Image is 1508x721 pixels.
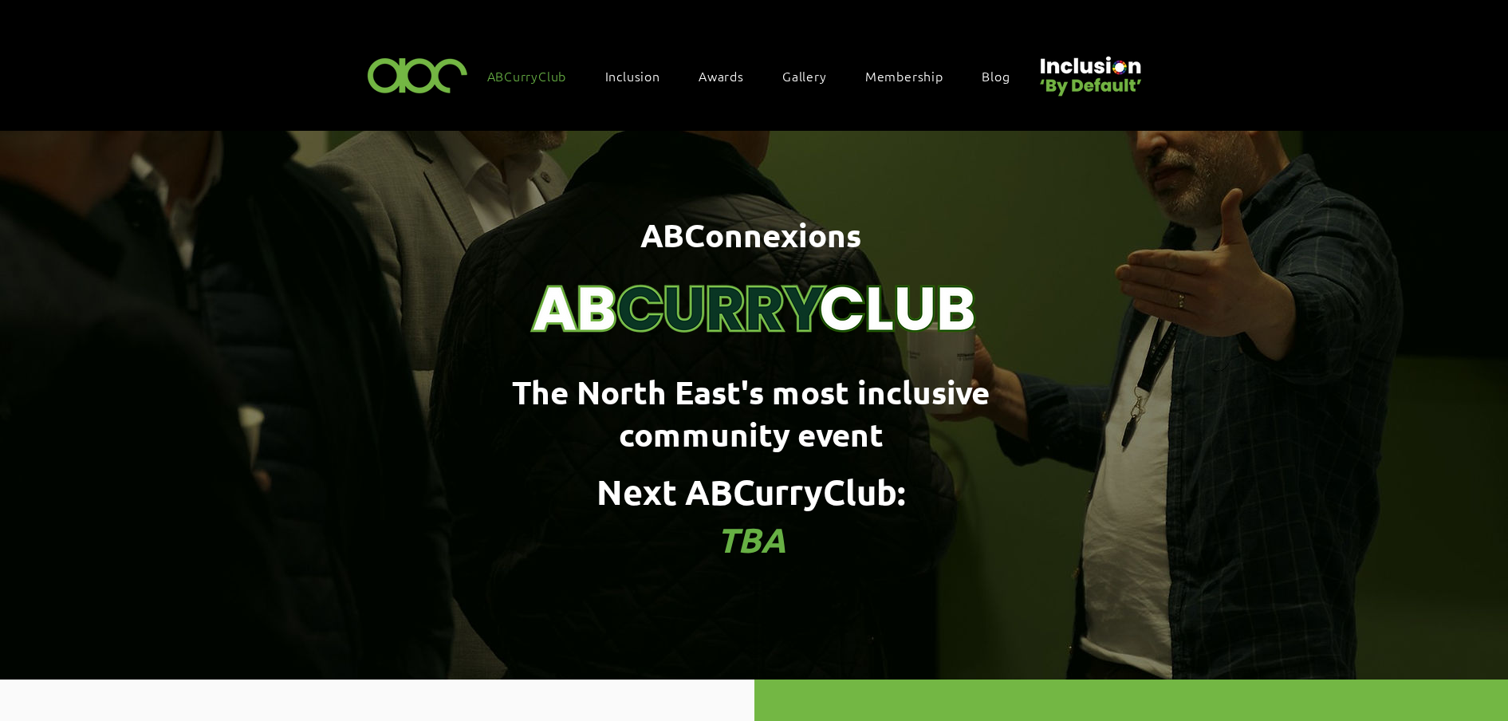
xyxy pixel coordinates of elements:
span: Awards [699,67,744,85]
a: Blog [974,59,1034,93]
span: ABCurryClub [487,67,567,85]
a: Gallery [774,59,851,93]
span: TBA [717,518,785,561]
span: Gallery [782,67,827,85]
img: ABC-Logo-Blank-Background-01-01-2.png [363,51,473,98]
span: Blog [982,67,1010,85]
img: Untitled design (22).png [1034,43,1144,98]
span: The North East's most inclusive community event [512,371,990,455]
span: Next ABCurryClub: [597,470,906,514]
a: ABCurryClub [479,59,591,93]
span: Inclusion [605,67,660,85]
div: Awards [691,59,768,93]
span: Membership [865,67,943,85]
a: Membership [857,59,967,93]
div: Inclusion [597,59,684,93]
nav: Site [479,59,1034,93]
img: Curry Club Brand (4).png [515,174,994,353]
